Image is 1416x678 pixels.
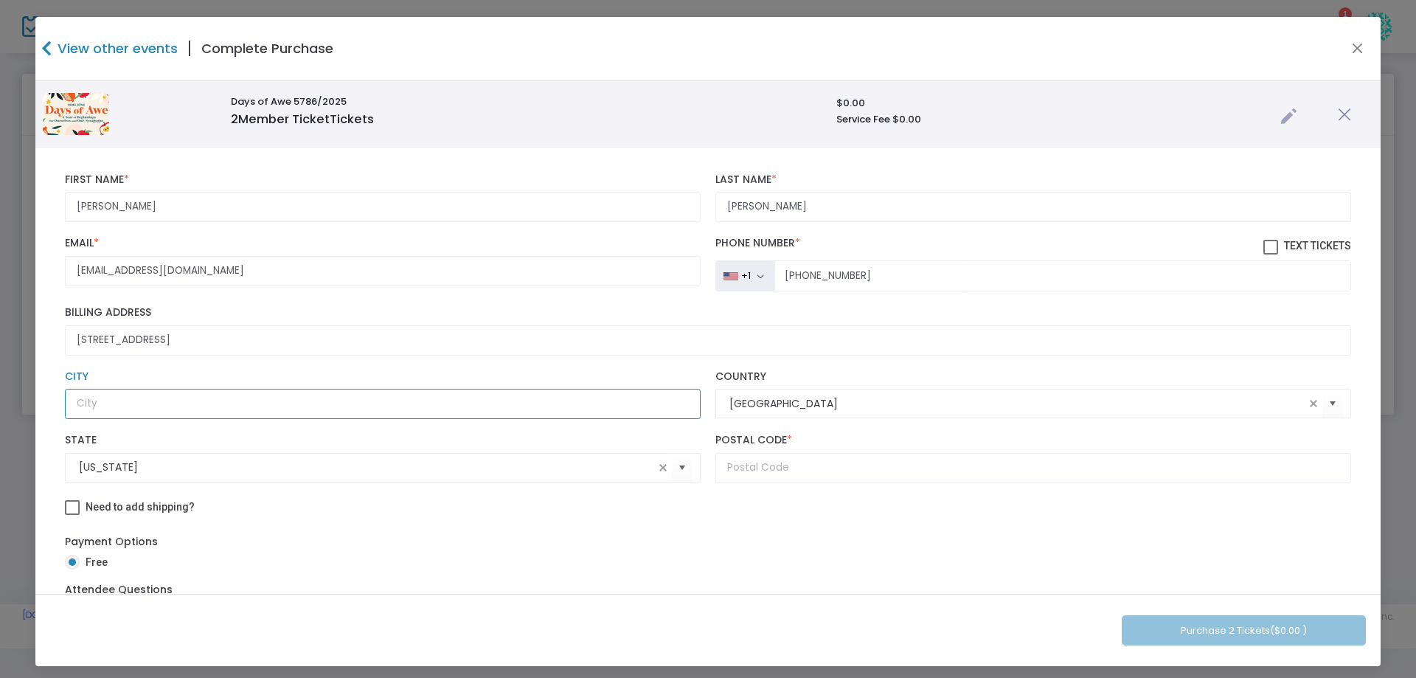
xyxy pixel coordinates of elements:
[65,534,158,550] label: Payment Options
[1305,395,1322,412] span: clear
[715,173,1351,187] label: Last Name
[65,306,1351,319] label: Billing Address
[65,389,701,419] input: City
[65,370,701,384] label: City
[79,460,654,475] input: Select State
[178,35,201,62] span: |
[231,111,238,128] span: 2
[1284,240,1351,252] span: Text Tickets
[774,260,1351,291] input: Phone Number
[741,270,751,282] div: +1
[715,260,775,291] button: +1
[654,459,672,477] span: clear
[65,582,173,598] label: Attendee Questions
[65,237,701,250] label: Email
[715,237,1351,255] label: Phone Number
[86,501,195,513] span: Need to add shipping?
[80,555,108,570] span: Free
[1322,389,1343,419] button: Select
[330,111,374,128] span: Tickets
[43,93,109,135] img: TicketEmailImage.png
[672,452,693,482] button: Select
[715,434,1351,447] label: Postal Code
[715,192,1351,222] input: Last Name
[65,434,701,447] label: State
[231,111,374,128] span: Member Ticket
[715,370,1351,384] label: Country
[231,96,822,108] h6: Days of Awe 5786/2025
[729,396,1305,412] input: Select Country
[65,192,701,222] input: First Name
[65,325,1351,356] input: Billing Address
[1338,108,1351,121] img: cross.png
[201,38,333,58] h4: Complete Purchase
[65,256,701,286] input: Email
[836,114,1266,125] h6: Service Fee $0.00
[836,97,1266,109] h6: $0.00
[715,453,1351,483] input: Postal Code
[65,173,701,187] label: First Name
[1348,39,1367,58] button: Close
[54,38,178,58] h4: View other events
